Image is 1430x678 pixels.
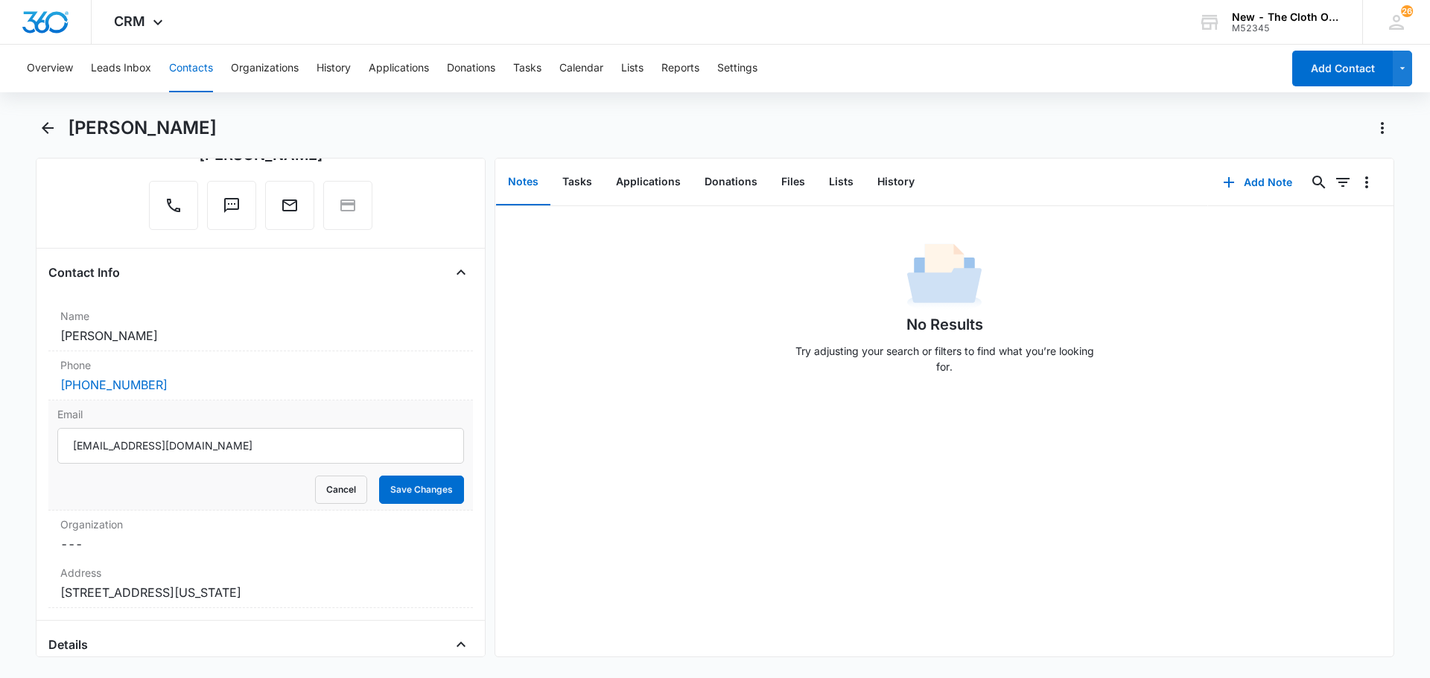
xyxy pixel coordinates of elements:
button: Email [265,181,314,230]
p: Try adjusting your search or filters to find what you’re looking for. [788,343,1101,374]
h4: Contact Info [48,263,120,281]
div: notifications count [1401,5,1413,17]
button: Leads Inbox [91,45,151,92]
span: 26 [1401,5,1413,17]
button: Applications [369,45,429,92]
div: Phone[PHONE_NUMBER] [48,351,473,400]
button: Notes [496,159,550,205]
a: Email [265,204,314,217]
button: Donations [693,159,769,205]
button: Tasks [550,159,604,205]
div: account id [1232,23,1341,33]
div: Organization--- [48,511,473,559]
dd: [STREET_ADDRESS][US_STATE] [60,583,461,601]
button: Actions [1370,116,1394,140]
label: Email [57,406,464,422]
button: Save Changes [379,476,464,504]
button: Tasks [513,45,541,92]
label: Phone [60,357,461,373]
button: Back [36,116,59,140]
button: Donations [447,45,495,92]
div: Name[PERSON_NAME] [48,302,473,351]
button: Cancel [315,476,367,504]
div: account name [1232,11,1341,23]
button: Call [149,181,198,230]
button: History [865,159,927,205]
label: Address [60,565,461,581]
a: Text [207,204,256,217]
h4: Details [48,636,88,653]
button: Overflow Menu [1355,170,1379,194]
button: History [317,45,351,92]
label: Name [60,308,461,324]
button: Search... [1307,170,1331,194]
button: Add Contact [1292,51,1393,86]
img: No Data [907,239,982,313]
button: Files [769,159,817,205]
button: Calendar [559,45,603,92]
button: Add Note [1208,164,1307,200]
dd: --- [60,535,461,553]
button: Applications [604,159,693,205]
span: CRM [114,13,145,29]
dd: [PERSON_NAME] [60,327,461,345]
h1: [PERSON_NAME] [68,117,217,139]
button: Organizations [231,45,299,92]
h1: No Results [906,313,983,336]
button: Settings [717,45,757,92]
button: Lists [621,45,643,92]
button: Filters [1331,170,1355,194]
button: Text [207,181,256,230]
button: Close [449,633,473,656]
input: Email [57,428,464,464]
button: Contacts [169,45,213,92]
button: Lists [817,159,865,205]
a: [PHONE_NUMBER] [60,376,168,394]
button: Reports [661,45,699,92]
button: Close [449,260,473,284]
div: Address[STREET_ADDRESS][US_STATE] [48,559,473,608]
button: Overview [27,45,73,92]
label: Organization [60,517,461,532]
a: Call [149,204,198,217]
